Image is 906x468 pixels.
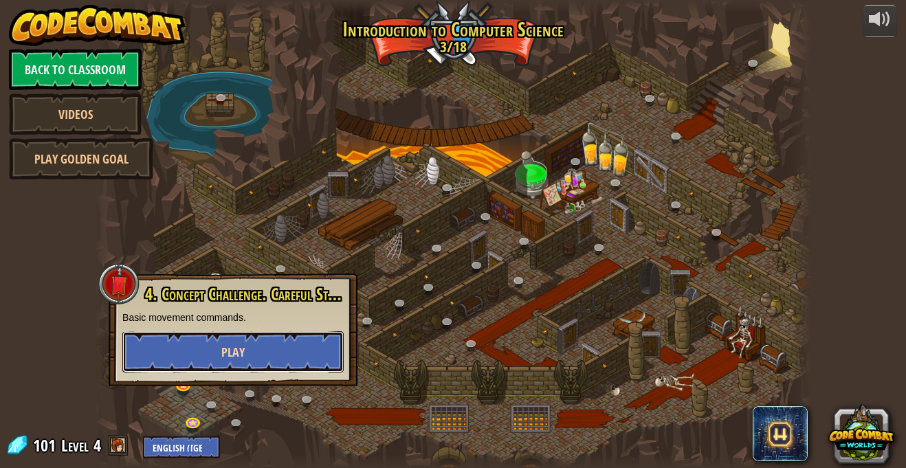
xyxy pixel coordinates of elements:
[122,331,344,372] button: Play
[61,434,89,457] span: Level
[145,282,343,306] span: 4. Concept Challenge. Careful Steps
[33,434,60,456] span: 101
[9,93,142,135] a: Videos
[93,434,101,456] span: 4
[122,311,344,324] p: Basic movement commands.
[9,49,142,90] a: Back to Classroom
[9,138,153,179] a: Play Golden Goal
[9,5,185,46] img: CodeCombat - Learn how to code by playing a game
[221,344,245,361] span: Play
[863,5,897,37] button: Adjust volume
